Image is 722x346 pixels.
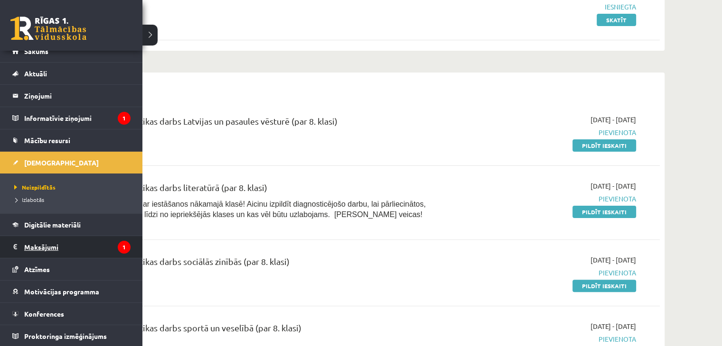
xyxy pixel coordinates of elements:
[12,281,131,302] a: Motivācijas programma
[24,136,70,145] span: Mācību resursi
[24,287,99,296] span: Motivācijas programma
[597,14,636,26] a: Skatīt
[24,310,64,318] span: Konferences
[457,194,636,204] span: Pievienota
[71,115,443,132] div: 9.a klases diagnostikas darbs Latvijas un pasaules vēsturē (par 8. klasi)
[12,236,131,258] a: Maksājumi1
[10,17,86,40] a: Rīgas 1. Tālmācības vidusskola
[12,85,131,107] a: Ziņojumi
[591,255,636,265] span: [DATE] - [DATE]
[12,129,131,151] a: Mācību resursi
[572,280,636,292] a: Pildīt ieskaiti
[24,69,47,78] span: Aktuāli
[457,268,636,278] span: Pievienota
[12,107,131,129] a: Informatīvie ziņojumi1
[12,40,131,62] a: Sākums
[12,183,56,191] span: Neizpildītās
[24,220,81,229] span: Digitālie materiāli
[24,85,131,107] legend: Ziņojumi
[591,181,636,191] span: [DATE] - [DATE]
[71,181,443,199] div: 9.a klases diagnostikas darbs literatūrā (par 8. klasi)
[24,265,50,273] span: Atzīmes
[24,158,99,167] span: [DEMOGRAPHIC_DATA]
[12,63,131,84] a: Aktuāli
[12,195,133,204] a: Izlabotās
[457,2,636,12] span: Iesniegta
[24,236,131,258] legend: Maksājumi
[12,152,131,173] a: [DEMOGRAPHIC_DATA]
[12,214,131,236] a: Digitālie materiāli
[457,127,636,137] span: Pievienota
[118,241,131,254] i: 1
[591,115,636,125] span: [DATE] - [DATE]
[24,107,131,129] legend: Informatīvie ziņojumi
[12,183,133,191] a: Neizpildītās
[118,112,131,125] i: 1
[24,47,48,55] span: Sākums
[12,303,131,325] a: Konferences
[71,200,426,219] span: Labdien! Sveicu Tevi ar iestāšanos nākamajā klasē! Aicinu izpildīt diagnosticējošo darbu, lai pār...
[572,206,636,218] a: Pildīt ieskaiti
[12,258,131,280] a: Atzīmes
[24,332,107,340] span: Proktoringa izmēģinājums
[12,196,44,203] span: Izlabotās
[591,321,636,331] span: [DATE] - [DATE]
[572,139,636,152] a: Pildīt ieskaiti
[457,334,636,344] span: Pievienota
[71,255,443,273] div: 9.a klases diagnostikas darbs sociālās zinībās (par 8. klasi)
[71,321,443,339] div: 9.a klases diagnostikas darbs sportā un veselībā (par 8. klasi)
